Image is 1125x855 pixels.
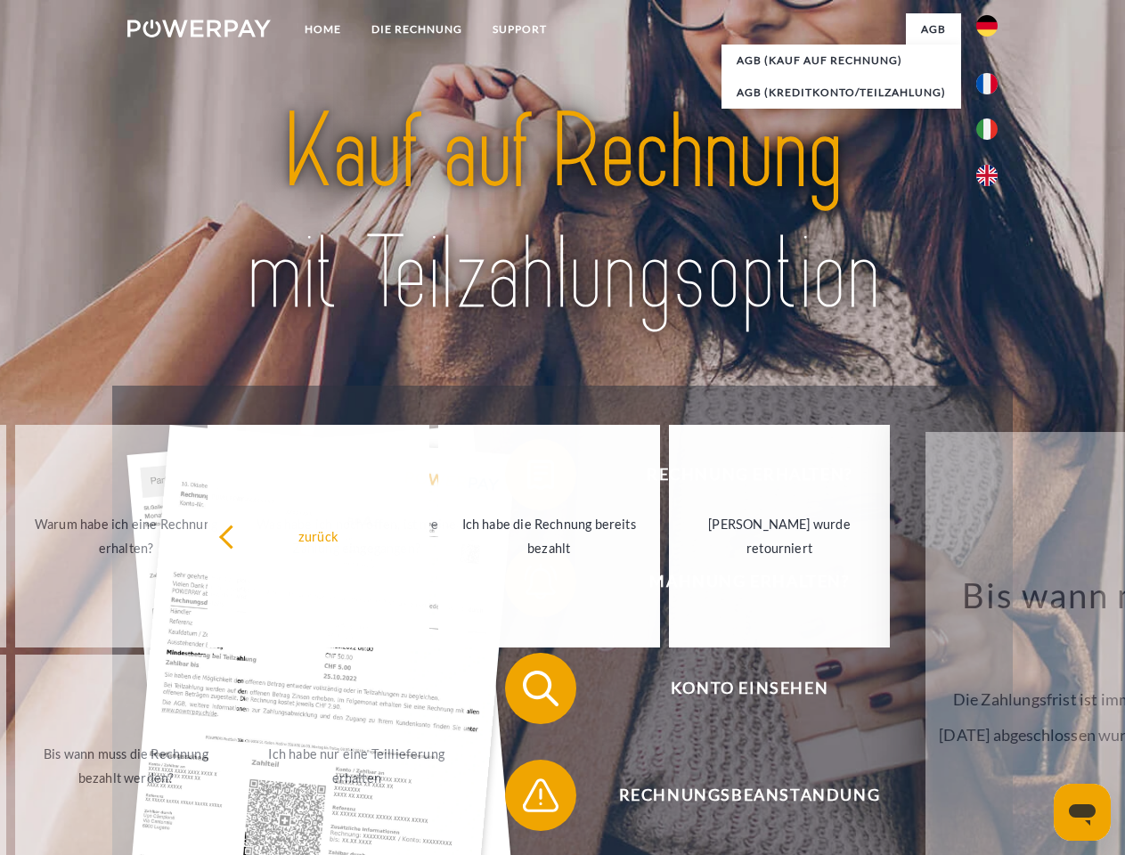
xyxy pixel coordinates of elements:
[127,20,271,37] img: logo-powerpay-white.svg
[1054,784,1111,841] iframe: Schaltfläche zum Öffnen des Messaging-Fensters
[531,760,967,831] span: Rechnungsbeanstandung
[518,773,563,818] img: qb_warning.svg
[680,512,880,560] div: [PERSON_NAME] wurde retourniert
[976,118,998,140] img: it
[26,742,226,790] div: Bis wann muss die Rechnung bezahlt werden?
[531,653,967,724] span: Konto einsehen
[721,45,961,77] a: AGB (Kauf auf Rechnung)
[976,165,998,186] img: en
[518,666,563,711] img: qb_search.svg
[721,77,961,109] a: AGB (Kreditkonto/Teilzahlung)
[449,512,649,560] div: Ich habe die Rechnung bereits bezahlt
[218,524,419,548] div: zurück
[170,85,955,341] img: title-powerpay_de.svg
[976,73,998,94] img: fr
[257,742,457,790] div: Ich habe nur eine Teillieferung erhalten
[26,512,226,560] div: Warum habe ich eine Rechnung erhalten?
[906,13,961,45] a: agb
[505,760,968,831] button: Rechnungsbeanstandung
[289,13,356,45] a: Home
[477,13,562,45] a: SUPPORT
[505,653,968,724] button: Konto einsehen
[976,15,998,37] img: de
[356,13,477,45] a: DIE RECHNUNG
